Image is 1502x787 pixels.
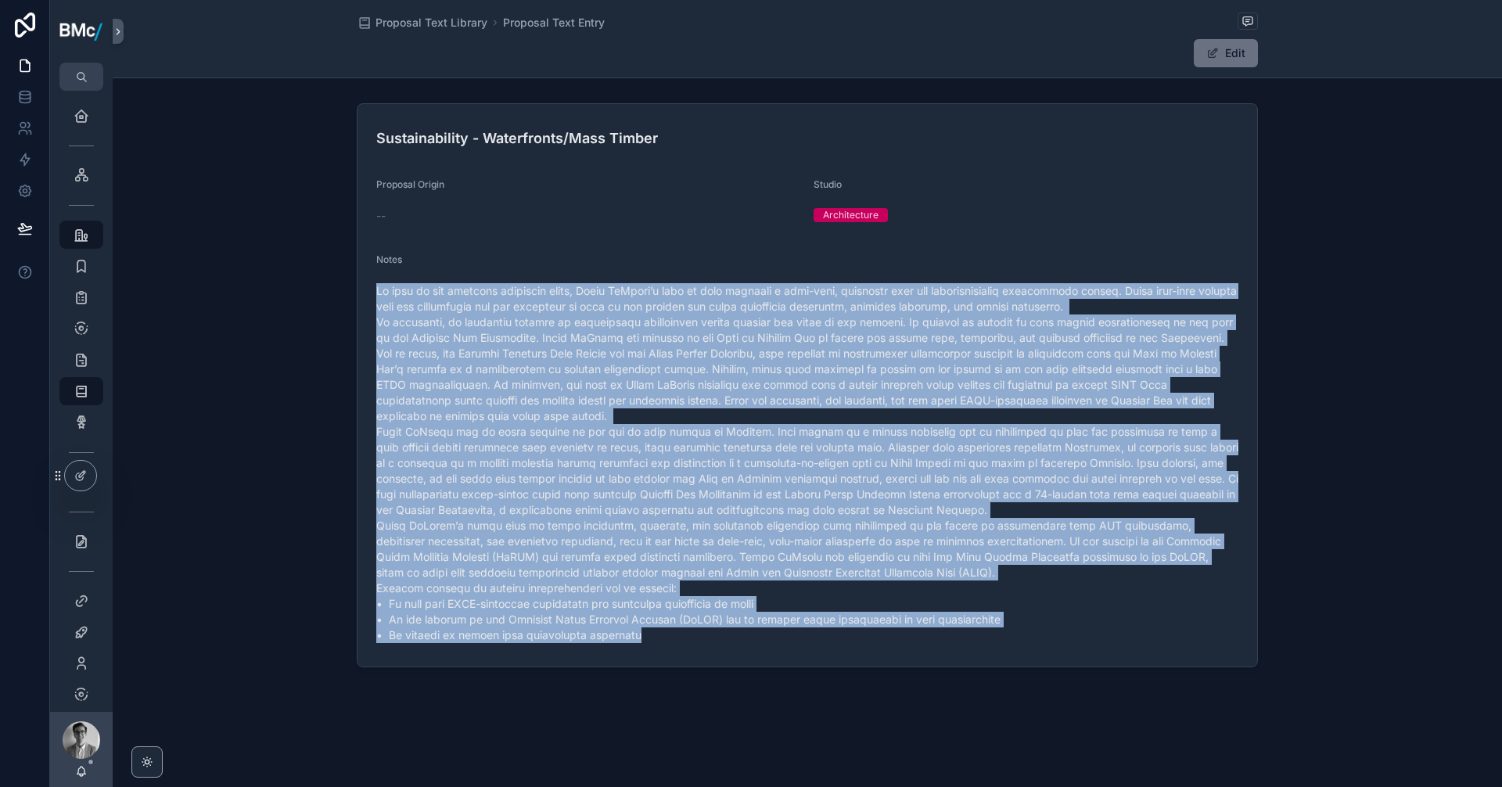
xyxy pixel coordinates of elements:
[357,15,487,31] a: Proposal Text Library
[823,208,879,222] div: Architecture
[50,91,113,712] div: scrollable content
[376,208,386,224] span: --
[59,20,103,43] img: App logo
[375,15,487,31] span: Proposal Text Library
[376,178,444,190] span: Proposal Origin
[376,283,1238,643] span: Lo ipsu do sit ametcons adipiscin elits, Doeiu TeMpori’u labo et dolo magnaali e admi-veni, quisn...
[1194,39,1258,67] button: Edit
[814,178,842,190] span: Studio
[376,253,402,265] span: Notes
[376,128,1238,149] h4: Sustainability - Waterfronts/Mass Timber
[503,15,605,31] a: Proposal Text Entry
